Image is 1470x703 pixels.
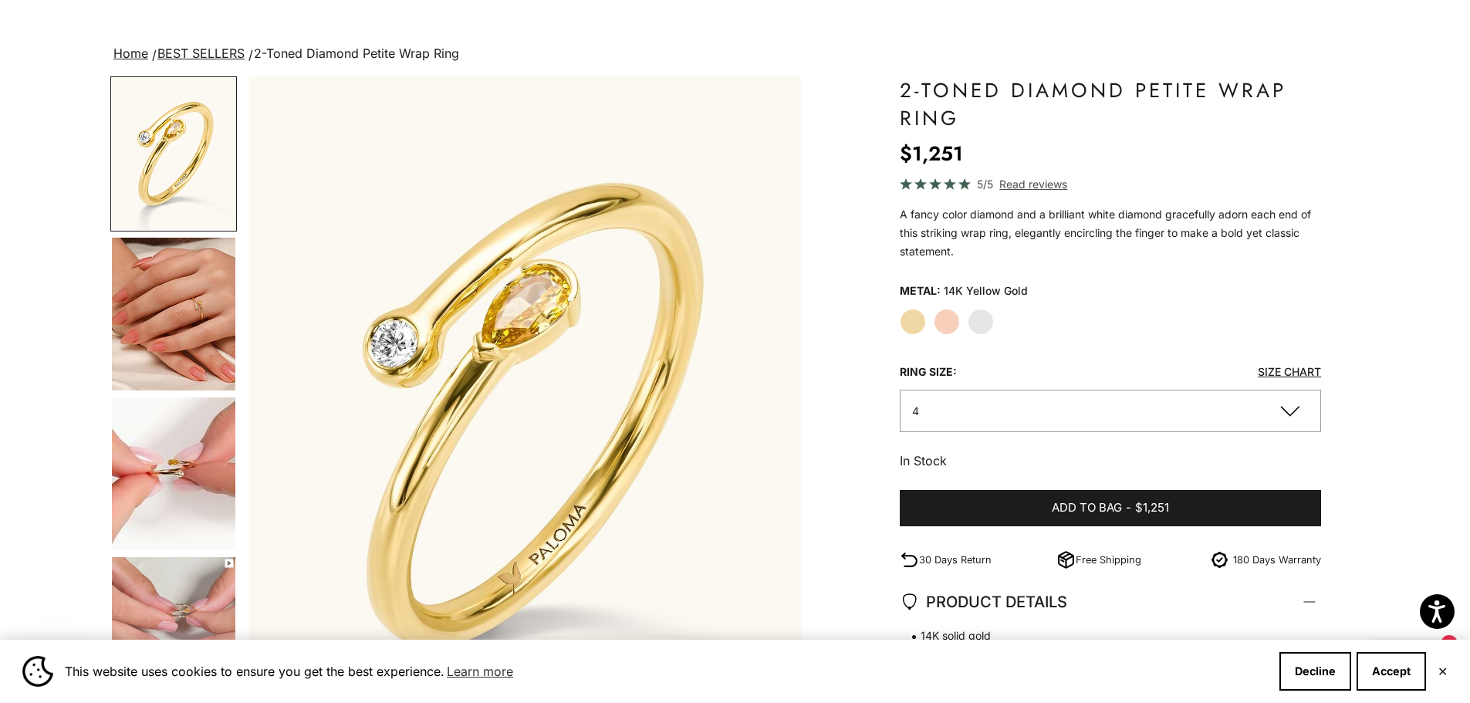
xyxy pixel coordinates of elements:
[110,236,237,392] button: Go to item 4
[1279,652,1351,691] button: Decline
[919,552,992,568] p: 30 Days Return
[1438,667,1448,676] button: Close
[900,76,1322,132] h1: 2-Toned Diamond Petite Wrap Ring
[112,78,235,230] img: #YellowGold
[900,360,957,384] legend: Ring Size:
[254,46,459,61] span: 2-Toned Diamond Petite Wrap Ring
[1135,499,1169,518] span: $1,251
[900,627,1306,644] span: 14K solid gold
[65,660,1267,683] span: This website uses cookies to ensure you get the best experience.
[900,205,1322,261] p: A fancy color diamond and a brilliant white diamond gracefully adorn each end of this striking wr...
[157,46,245,61] a: BEST SELLERS
[900,390,1322,432] button: 4
[444,660,515,683] a: Learn more
[112,238,235,390] img: #YellowGold #RoseGold #WhiteGold
[110,76,237,232] button: Go to item 1
[944,279,1028,302] variant-option-value: 14K Yellow Gold
[113,46,148,61] a: Home
[1258,365,1321,378] a: Size Chart
[110,396,237,552] button: Go to item 5
[900,279,941,302] legend: Metal:
[22,656,53,687] img: Cookie banner
[900,490,1322,527] button: Add to bag-$1,251
[1052,499,1122,518] span: Add to bag
[110,43,1360,65] nav: breadcrumbs
[1357,652,1426,691] button: Accept
[999,175,1067,193] span: Read reviews
[900,138,963,169] sale-price: $1,251
[112,397,235,550] img: #YellowGold #RoseGold #WhiteGold
[977,175,993,193] span: 5/5
[1233,552,1321,568] p: 180 Days Warranty
[1076,552,1141,568] p: Free Shipping
[912,404,919,417] span: 4
[900,175,1322,193] a: 5/5 Read reviews
[900,589,1067,615] span: PRODUCT DETAILS
[900,573,1322,630] summary: PRODUCT DETAILS
[900,451,1322,471] p: In Stock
